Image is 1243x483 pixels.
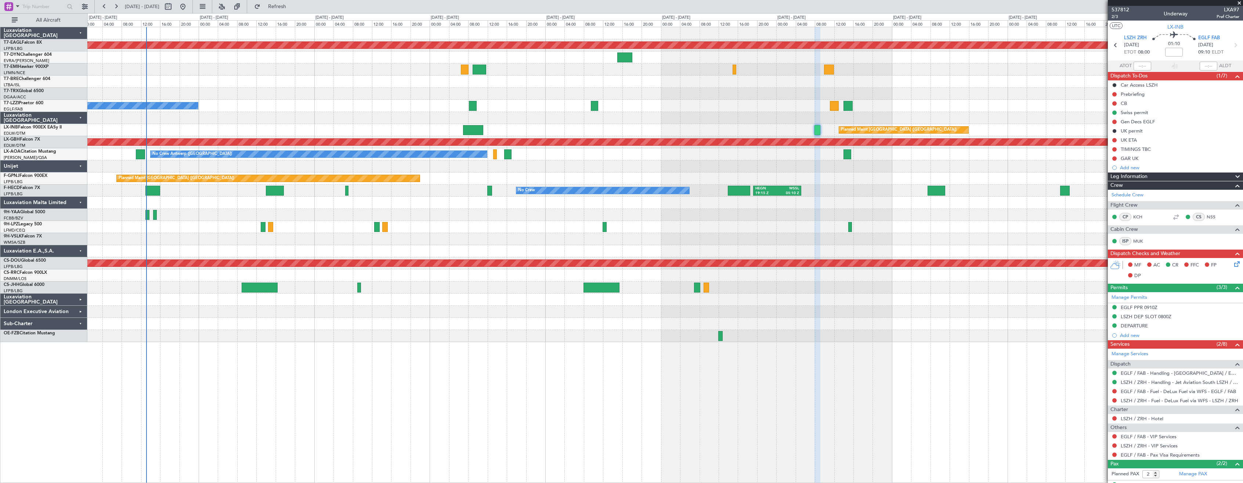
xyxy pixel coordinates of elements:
div: ISP [1119,237,1131,245]
a: 9H-VSLKFalcon 7X [4,234,42,239]
div: CB [1121,100,1127,106]
span: Pref Charter [1217,14,1239,20]
span: T7-BRE [4,77,19,81]
div: 16:00 [1084,20,1103,27]
div: Underway [1164,10,1188,18]
a: Schedule Crew [1112,192,1143,199]
span: T7-EAGL [4,40,22,45]
span: 08:00 [1138,49,1150,56]
div: [DATE] - [DATE] [89,15,117,21]
div: 08:00 [468,20,487,27]
span: CR [1172,262,1178,269]
div: 20:00 [180,20,199,27]
div: 12:00 [141,20,160,27]
span: T7-EMI [4,65,18,69]
div: [DATE] - [DATE] [546,15,575,21]
span: MF [1134,262,1141,269]
div: 08:00 [1046,20,1065,27]
div: 00:00 [430,20,449,27]
a: LSZH / ZRH - Fuel - DeLux Fuel via WFS - LSZH / ZRH [1121,397,1238,404]
span: 9H-LPZ [4,222,18,226]
label: Planned PAX [1112,471,1139,478]
span: [DATE] [1124,41,1139,49]
span: DP [1134,272,1141,280]
a: EGLF / FAB - Pax Visa Requirements [1121,452,1200,458]
div: 04:00 [911,20,930,27]
div: 20:00 [295,20,314,27]
a: DNMM/LOS [4,276,26,282]
div: 04:00 [680,20,699,27]
span: Dispatch [1110,360,1131,368]
span: 9H-VSLK [4,234,22,239]
span: Services [1110,340,1130,349]
span: LSZH ZRH [1124,34,1147,42]
span: 537812 [1112,6,1129,14]
a: WMSA/SZB [4,240,25,245]
div: 19:15 Z [755,191,777,196]
a: KCH [1133,214,1150,220]
span: LX-AOA [4,149,21,154]
div: 20:00 [1104,20,1123,27]
div: DEPARTURE [1121,323,1148,329]
div: 08:00 [122,20,141,27]
div: 12:00 [488,20,507,27]
span: [DATE] - [DATE] [125,3,159,10]
span: Cabin Crew [1110,225,1138,234]
div: 00:00 [199,20,218,27]
div: 16:00 [160,20,179,27]
div: 04:00 [218,20,237,27]
div: 16:00 [622,20,642,27]
span: LXA97 [1217,6,1239,14]
a: LX-AOACitation Mustang [4,149,56,154]
span: Dispatch Checks and Weather [1110,250,1180,258]
span: ALDT [1219,62,1231,70]
span: ATOT [1120,62,1132,70]
div: 16:00 [969,20,988,27]
a: LFMD/CEQ [4,228,25,233]
a: DGAA/ACC [4,94,26,100]
div: TIMINGS TBC [1121,146,1151,152]
a: LFPB/LBG [4,288,23,294]
span: F-HECD [4,186,20,190]
div: No Crew [518,185,535,196]
a: CS-JHHGlobal 6000 [4,283,44,287]
button: Refresh [251,1,295,12]
div: [DATE] - [DATE] [893,15,921,21]
a: LFPB/LBG [4,264,23,269]
div: CS [1193,213,1205,221]
a: EDLW/DTM [4,143,25,148]
span: Flight Crew [1110,201,1138,210]
div: 04:00 [102,20,122,27]
div: CP [1119,213,1131,221]
div: 20:00 [988,20,1007,27]
a: T7-EAGLFalcon 8X [4,40,42,45]
div: 08:00 [353,20,372,27]
div: 12:00 [372,20,391,27]
a: Manage Permits [1112,294,1147,301]
div: 08:00 [237,20,256,27]
span: CS-DOU [4,258,21,263]
div: No Crew Antwerp ([GEOGRAPHIC_DATA]) [152,149,232,160]
span: EGLF FAB [1198,34,1220,42]
a: LFMN/NCE [4,70,25,76]
a: EGLF/FAB [4,106,23,112]
a: T7-EMIHawker 900XP [4,65,48,69]
div: [DATE] - [DATE] [431,15,459,21]
span: LX-INB [1167,23,1184,31]
span: Others [1110,424,1127,432]
div: EGLF PPR 0910Z [1121,304,1157,310]
span: FFC [1190,262,1199,269]
span: FP [1211,262,1217,269]
div: 05:10 Z [777,191,799,196]
div: HEGN [755,186,777,191]
input: Trip Number [22,1,65,12]
input: --:-- [1134,62,1151,70]
div: 04:00 [564,20,583,27]
span: Permits [1110,284,1128,292]
div: [DATE] - [DATE] [315,15,344,21]
a: EDLW/DTM [4,131,25,136]
div: 12:00 [950,20,969,27]
div: 00:00 [661,20,680,27]
span: Refresh [262,4,293,9]
a: T7-LZZIPraetor 600 [4,101,43,105]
